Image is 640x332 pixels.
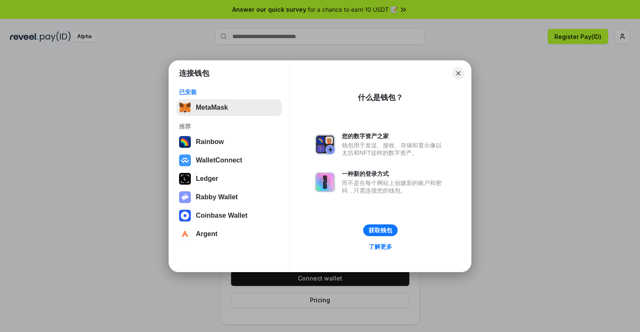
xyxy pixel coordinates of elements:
img: svg+xml,%3Csvg%20width%3D%2228%22%20height%3D%2228%22%20viewBox%3D%220%200%2028%2028%22%20fill%3D... [179,154,191,166]
button: Argent [177,226,282,242]
button: 获取钱包 [363,224,398,236]
button: Rainbow [177,134,282,150]
button: Coinbase Wallet [177,207,282,224]
div: Rabby Wallet [196,193,238,201]
img: svg+xml,%3Csvg%20fill%3D%22none%22%20height%3D%2233%22%20viewBox%3D%220%200%2035%2033%22%20width%... [179,102,191,113]
div: 了解更多 [369,243,392,250]
div: MetaMask [196,104,228,111]
div: Ledger [196,175,218,183]
div: 推荐 [179,123,279,130]
div: Rainbow [196,138,224,146]
div: WalletConnect [196,157,242,164]
div: 什么是钱包？ [358,93,403,103]
img: svg+xml,%3Csvg%20width%3D%22120%22%20height%3D%22120%22%20viewBox%3D%220%200%20120%20120%22%20fil... [179,136,191,148]
a: 了解更多 [364,241,397,252]
div: 您的数字资产之家 [342,132,446,140]
img: svg+xml,%3Csvg%20width%3D%2228%22%20height%3D%2228%22%20viewBox%3D%220%200%2028%2028%22%20fill%3D... [179,228,191,240]
img: svg+xml,%3Csvg%20width%3D%2228%22%20height%3D%2228%22%20viewBox%3D%220%200%2028%2028%22%20fill%3D... [179,210,191,221]
img: svg+xml,%3Csvg%20xmlns%3D%22http%3A%2F%2Fwww.w3.org%2F2000%2Fsvg%22%20width%3D%2228%22%20height%3... [179,173,191,185]
button: Ledger [177,170,282,187]
button: MetaMask [177,99,282,116]
div: 而不是在每个网站上创建新的账户和密码，只需连接您的钱包。 [342,179,446,194]
div: 钱包用于发送、接收、存储和显示像以太坊和NFT这样的数字资产。 [342,142,446,157]
div: Argent [196,230,218,238]
img: svg+xml,%3Csvg%20xmlns%3D%22http%3A%2F%2Fwww.w3.org%2F2000%2Fsvg%22%20fill%3D%22none%22%20viewBox... [179,191,191,203]
div: 获取钱包 [369,226,392,234]
div: 已安装 [179,88,279,96]
h1: 连接钱包 [179,68,209,78]
img: svg+xml,%3Csvg%20xmlns%3D%22http%3A%2F%2Fwww.w3.org%2F2000%2Fsvg%22%20fill%3D%22none%22%20viewBox... [315,172,335,192]
img: svg+xml,%3Csvg%20xmlns%3D%22http%3A%2F%2Fwww.w3.org%2F2000%2Fsvg%22%20fill%3D%22none%22%20viewBox... [315,134,335,154]
div: Coinbase Wallet [196,212,247,219]
button: Rabby Wallet [177,189,282,206]
button: WalletConnect [177,152,282,169]
button: Close [453,67,464,79]
div: 一种新的登录方式 [342,170,446,178]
